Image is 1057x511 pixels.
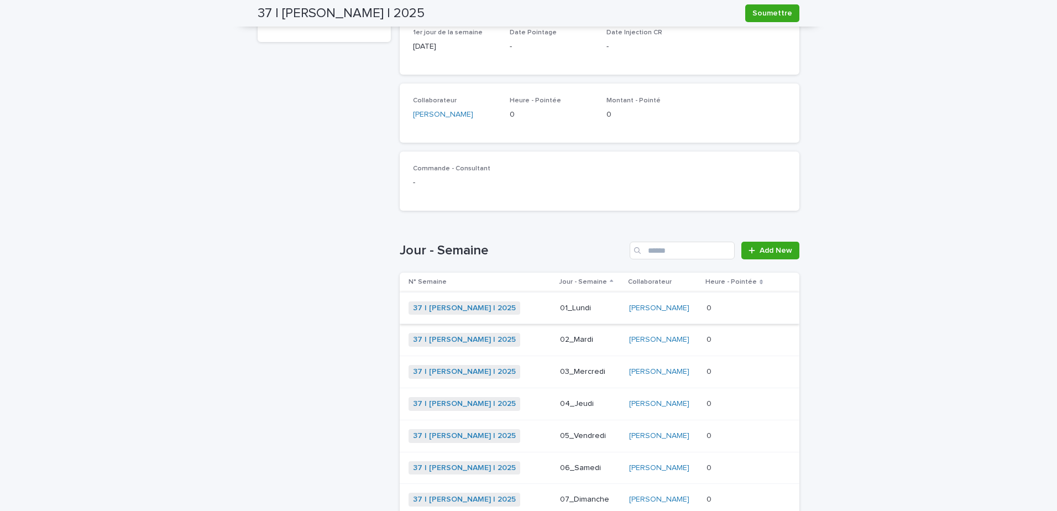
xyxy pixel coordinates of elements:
[629,367,689,377] a: [PERSON_NAME]
[560,367,620,377] p: 03_Mercredi
[707,461,714,473] p: 0
[560,335,620,345] p: 02_Mardi
[510,97,561,104] span: Heure - Pointée
[400,243,625,259] h1: Jour - Semaine
[413,335,516,345] a: 37 | [PERSON_NAME] | 2025
[400,452,799,484] tr: 37 | [PERSON_NAME] | 2025 06_Samedi[PERSON_NAME] 00
[560,495,620,504] p: 07_Dimanche
[629,495,689,504] a: [PERSON_NAME]
[413,367,516,377] a: 37 | [PERSON_NAME] | 2025
[560,304,620,313] p: 01_Lundi
[752,8,792,19] span: Soumettre
[760,247,792,254] span: Add New
[413,431,516,441] a: 37 | [PERSON_NAME] | 2025
[413,109,473,121] a: [PERSON_NAME]
[560,399,620,409] p: 04_Jeudi
[606,41,690,53] p: -
[413,177,786,189] p: -
[745,4,799,22] button: Soumettre
[606,109,690,121] p: 0
[560,431,620,441] p: 05_Vendredi
[628,276,672,288] p: Collaborateur
[559,276,607,288] p: Jour - Semaine
[413,304,516,313] a: 37 | [PERSON_NAME] | 2025
[629,431,689,441] a: [PERSON_NAME]
[629,304,689,313] a: [PERSON_NAME]
[606,29,662,36] span: Date Injection CR
[413,495,516,504] a: 37 | [PERSON_NAME] | 2025
[413,165,490,172] span: Commande - Consultant
[413,97,457,104] span: Collaborateur
[606,97,661,104] span: Montant - Pointé
[705,276,757,288] p: Heure - Pointée
[400,292,799,324] tr: 37 | [PERSON_NAME] | 2025 01_Lundi[PERSON_NAME] 00
[629,463,689,473] a: [PERSON_NAME]
[413,399,516,409] a: 37 | [PERSON_NAME] | 2025
[510,109,593,121] p: 0
[413,41,496,53] p: [DATE]
[629,335,689,345] a: [PERSON_NAME]
[707,333,714,345] p: 0
[707,301,714,313] p: 0
[413,463,516,473] a: 37 | [PERSON_NAME] | 2025
[409,276,447,288] p: N° Semaine
[258,6,425,22] h2: 37 | [PERSON_NAME] | 2025
[741,242,799,259] a: Add New
[510,41,593,53] p: -
[413,29,483,36] span: 1er jour de la semaine
[510,29,557,36] span: Date Pointage
[400,356,799,388] tr: 37 | [PERSON_NAME] | 2025 03_Mercredi[PERSON_NAME] 00
[707,493,714,504] p: 0
[560,463,620,473] p: 06_Samedi
[400,420,799,452] tr: 37 | [PERSON_NAME] | 2025 05_Vendredi[PERSON_NAME] 00
[630,242,735,259] input: Search
[400,388,799,420] tr: 37 | [PERSON_NAME] | 2025 04_Jeudi[PERSON_NAME] 00
[629,399,689,409] a: [PERSON_NAME]
[707,397,714,409] p: 0
[707,365,714,377] p: 0
[707,429,714,441] p: 0
[400,324,799,356] tr: 37 | [PERSON_NAME] | 2025 02_Mardi[PERSON_NAME] 00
